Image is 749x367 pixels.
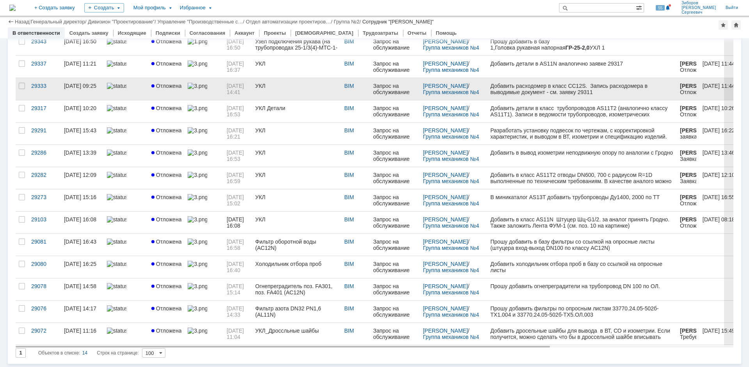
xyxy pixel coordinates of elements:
[423,38,468,45] a: [PERSON_NAME]
[185,145,224,167] a: 3.png
[370,123,420,144] a: Запрос на обслуживание
[61,167,104,189] a: [DATE] 12:09
[423,223,479,229] a: Группа механиков №4
[344,105,354,111] a: BIM
[185,256,224,278] a: 3.png
[107,150,126,156] img: statusbar-100 (1).png
[188,239,207,245] img: 3.png
[373,105,417,118] div: Запрос на обслуживание
[104,301,148,322] a: statusbar-100 (1).png
[61,56,104,78] a: [DATE] 11:21
[423,267,479,273] a: Группа механиков №4
[190,30,225,36] a: Согласования
[344,261,354,267] a: BIM
[373,261,417,273] div: Запрос на обслуживание
[373,194,417,207] div: Запрос на обслуживание
[373,283,417,296] div: Запрос на обслуживание
[31,127,58,134] div: 29291
[373,216,417,229] div: Запрос на обслуживание
[423,305,468,312] a: [PERSON_NAME]
[64,127,96,134] div: [DATE] 15:43
[31,283,58,289] div: 29078
[64,305,96,312] div: [DATE] 14:17
[188,38,207,45] img: 1.png
[344,239,354,245] a: BIM
[151,83,182,89] span: Отложена
[104,323,148,345] a: statusbar-40 (1).png
[423,89,479,95] a: Группа механиков №4
[107,194,126,200] img: statusbar-100 (1).png
[252,100,341,122] a: УКЛ Детали
[148,256,185,278] a: Отложена
[703,216,735,223] div: [DATE] 08:18
[69,30,108,36] a: Создать заявку
[423,111,479,118] a: Группа механиков №4
[64,83,96,89] div: [DATE] 09:25
[31,19,85,25] a: Генеральный директор
[255,38,338,51] div: Узел подключения рукава (на трубопроводах 25-1/3(4)-МТС-1-AS11M-N)
[104,145,148,167] a: statusbar-100 (1).png
[255,172,338,178] div: УКЛ
[31,194,58,200] div: 29273
[107,172,126,178] img: statusbar-100 (1).png
[185,123,224,144] a: 3.png
[28,56,61,78] a: 29337
[227,105,245,118] span: [DATE] 16:53
[107,239,126,245] img: statusbar-100 (1).png
[224,56,252,78] a: [DATE] 16:37
[31,305,58,312] div: 29076
[344,194,354,200] a: BIM
[148,56,185,78] a: Отложена
[703,127,735,134] div: [DATE] 16:22
[64,150,96,156] div: [DATE] 13:39
[227,194,245,207] span: [DATE] 15:02
[373,83,417,95] div: Запрос на обслуживание
[423,45,479,51] a: Группа механиков №4
[88,19,154,25] a: Дивизион "Проектирование"
[423,172,468,178] a: [PERSON_NAME]
[107,127,126,134] img: statusbar-100 (1).png
[61,145,104,167] a: [DATE] 13:39
[224,189,252,211] a: [DATE] 15:02
[185,34,224,55] a: 1.png
[148,234,185,256] a: Отложена
[64,261,96,267] div: [DATE] 16:25
[151,172,182,178] span: Отложена
[227,305,245,318] span: [DATE] 14:33
[104,256,148,278] a: statusbar-100 (1).png
[423,194,468,200] a: [PERSON_NAME]
[107,38,126,45] img: statusbar-100 (1).png
[255,105,338,111] div: УКЛ Детали
[373,150,417,162] div: Запрос на обслуживание
[255,305,338,318] div: Фильтр азота DN32 PN1,6 (AL11N)
[423,127,468,134] a: [PERSON_NAME]
[61,234,104,256] a: [DATE] 16:43
[252,256,341,278] a: Холодильник отбора проб
[107,83,126,89] img: statusbar-100 (1).png
[224,34,252,55] a: [DATE] 16:50
[104,100,148,122] a: statusbar-100 (1).png
[227,61,245,73] span: [DATE] 16:37
[344,305,354,312] a: BIM
[224,145,252,167] a: [DATE] 16:53
[188,261,207,267] img: 3.png
[31,38,58,45] div: 29343
[188,194,207,200] img: 3.png
[64,105,96,111] div: [DATE] 10:20
[252,301,341,322] a: Фильтр азота DN32 PN1,6 (AL11N)
[156,30,180,36] a: Подписки
[31,216,58,223] div: 29103
[370,100,420,122] a: Запрос на обслуживание
[224,212,252,233] a: [DATE] 16:08
[423,156,479,162] a: Группа механиков №4
[151,127,182,134] span: Отложена
[185,78,224,100] a: 3.png
[255,194,338,200] div: УКЛ
[373,38,417,51] div: Запрос на обслуживание
[344,61,354,67] a: BIM
[185,100,224,122] a: 3.png
[344,127,354,134] a: BIM
[408,30,427,36] a: Отчеты
[344,283,354,289] a: BIM
[423,216,468,223] a: [PERSON_NAME]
